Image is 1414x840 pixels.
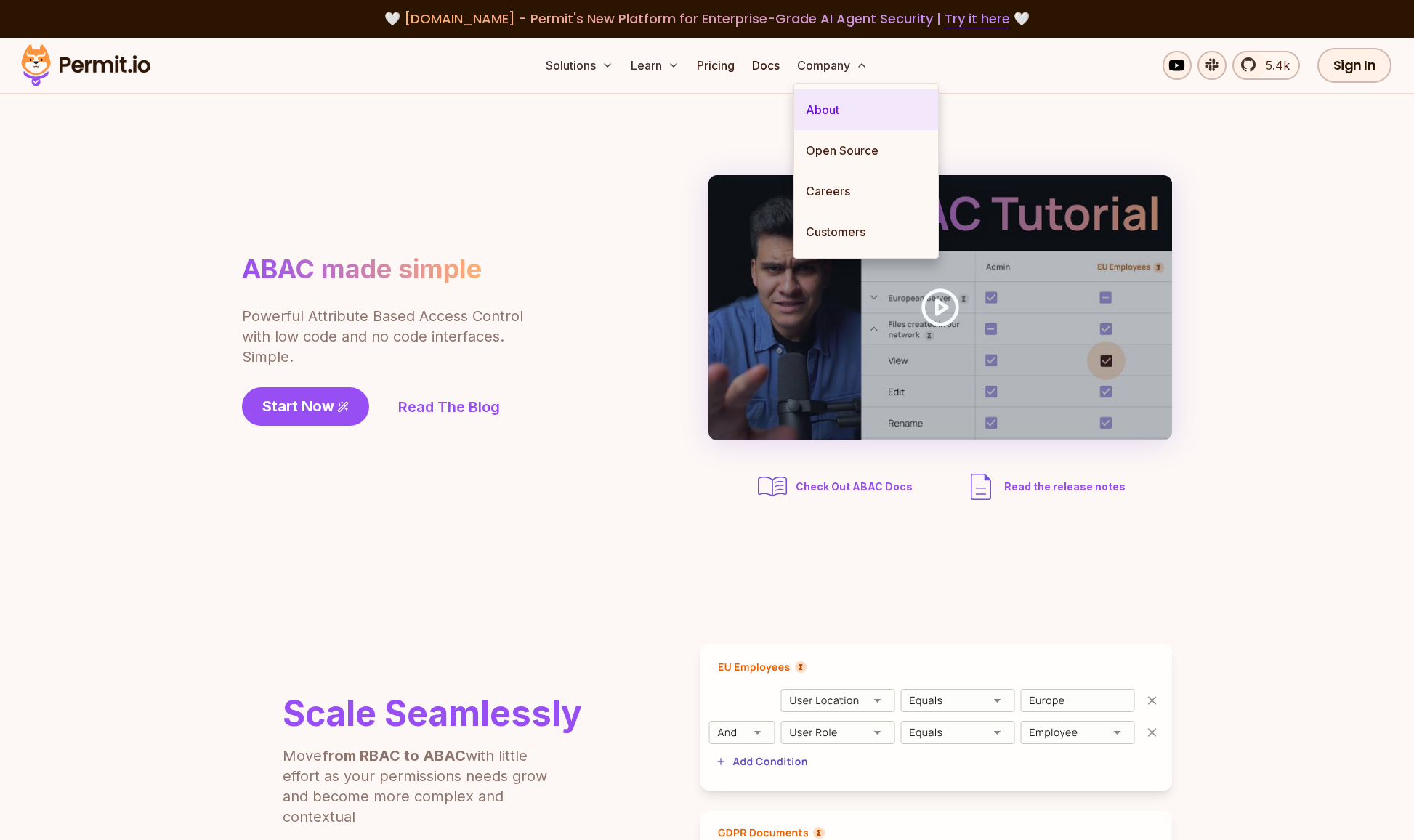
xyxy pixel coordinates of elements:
span: Read the release notes [1004,480,1126,494]
div: 🤍 🤍 [35,9,1379,29]
a: Customers [794,211,938,252]
a: Try it here [945,9,1010,28]
button: Learn [625,51,685,80]
a: Start Now [242,387,369,426]
p: Move with little effort as your permissions needs grow and become more complex and contextual [283,746,566,827]
button: Company [791,51,873,80]
a: Sign In [1317,48,1392,83]
span: Check Out ABAC Docs [796,480,913,494]
a: 5.4k [1232,51,1300,80]
a: Read the release notes [963,469,1126,504]
button: Solutions [540,51,619,80]
a: Pricing [691,51,740,80]
h1: ABAC made simple [242,253,482,286]
img: abac docs [755,469,790,504]
a: Careers [794,171,938,211]
a: Check Out ABAC Docs [755,469,917,504]
span: Start Now [262,396,334,416]
a: Read The Blog [398,397,500,417]
a: About [794,89,938,130]
img: description [963,469,998,504]
a: Open Source [794,130,938,171]
img: Permit logo [15,41,157,90]
h2: Scale Seamlessly [283,696,582,731]
span: [DOMAIN_NAME] - Permit's New Platform for Enterprise-Grade AI Agent Security | [404,9,1010,28]
p: Powerful Attribute Based Access Control with low code and no code interfaces. Simple. [242,306,525,367]
b: from RBAC to ABAC [322,747,466,764]
span: 5.4k [1257,57,1290,74]
a: Docs [746,51,785,80]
